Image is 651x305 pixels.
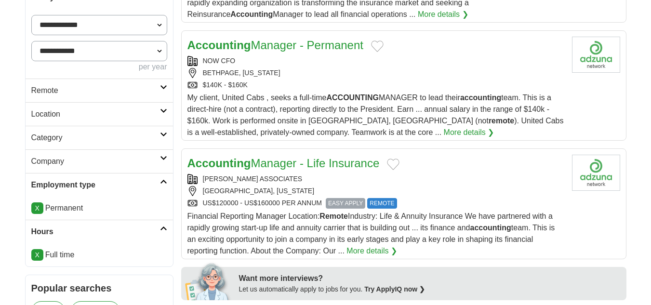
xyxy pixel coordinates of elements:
[239,284,621,294] div: Let us automatically apply to jobs for you.
[187,174,564,184] div: [PERSON_NAME] ASSOCIATES
[31,202,43,214] a: X
[371,40,384,52] button: Add to favorite jobs
[187,39,251,52] strong: Accounting
[230,10,273,18] strong: Accounting
[444,127,494,138] a: More details ❯
[31,249,167,261] li: Full time
[187,68,564,78] div: BETHPAGE, [US_STATE]
[26,79,173,102] a: Remote
[187,39,363,52] a: AccountingManager - Permanent
[26,102,173,126] a: Location
[31,108,160,120] h2: Location
[26,149,173,173] a: Company
[572,155,620,191] img: Company logo
[327,93,379,102] strong: ACCOUNTING
[187,93,564,136] span: My client, United Cabs , seeks a full-time MANAGER to lead their team. This is a direct-hire (not...
[387,159,399,170] button: Add to favorite jobs
[326,198,365,209] span: EASY APPLY
[31,132,160,144] h2: Category
[26,220,173,243] a: Hours
[239,273,621,284] div: Want more interviews?
[187,186,564,196] div: [GEOGRAPHIC_DATA], [US_STATE]
[31,202,167,214] li: Permanent
[31,179,160,191] h2: Employment type
[31,281,167,295] h2: Popular searches
[187,157,251,170] strong: Accounting
[185,262,232,300] img: apply-iq-scientist.png
[31,156,160,167] h2: Company
[470,224,511,232] strong: accounting
[187,212,555,255] span: Financial Reporting Manager Location: Industry: Life & Annuity Insurance We have partnered with a...
[572,37,620,73] img: NOW CFO logo
[31,61,167,73] div: per year
[187,80,564,90] div: $140K - $160K
[489,117,514,125] strong: remote
[187,198,564,209] div: US$120000 - US$160000 PER ANNUM
[26,126,173,149] a: Category
[460,93,501,102] strong: accounting
[203,57,236,65] a: NOW CFO
[367,198,397,209] span: REMOTE
[31,249,43,261] a: X
[319,212,348,220] strong: Remote
[364,285,425,293] a: Try ApplyIQ now ❯
[418,9,468,20] a: More details ❯
[31,226,160,238] h2: Hours
[346,245,397,257] a: More details ❯
[26,173,173,197] a: Employment type
[31,85,160,96] h2: Remote
[187,157,380,170] a: AccountingManager - Life Insurance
